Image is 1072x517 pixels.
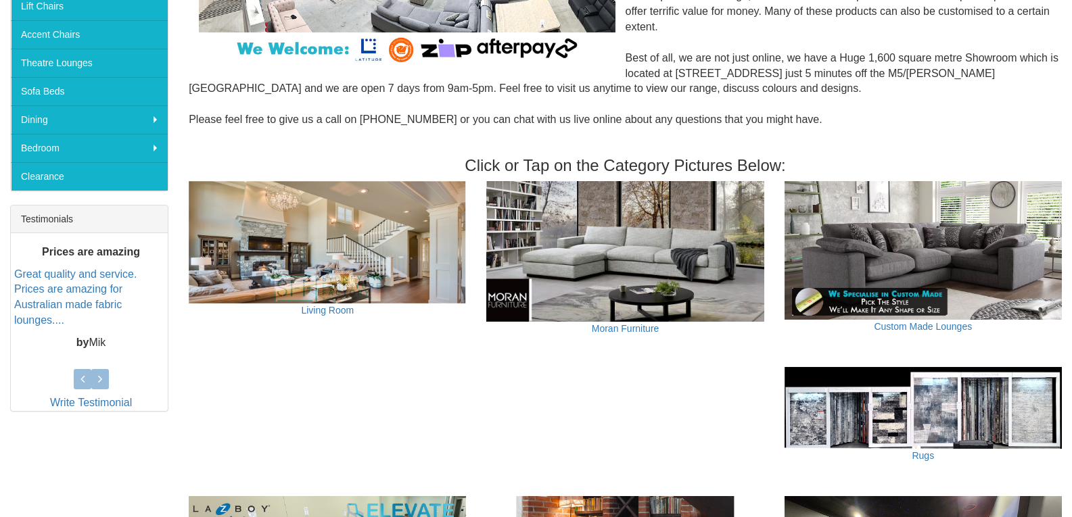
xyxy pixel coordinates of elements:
a: Great quality and service. Prices are amazing for Australian made fabric lounges.... [14,268,137,326]
b: Prices are amazing [42,246,140,257]
a: Theatre Lounges [11,49,168,77]
a: Moran Furniture [592,323,659,334]
img: Custom Made Lounges [785,181,1062,320]
h3: Click or Tap on the Category Pictures Below: [189,157,1062,174]
a: Dining [11,105,168,134]
b: by [76,337,89,348]
a: Write Testimonial [50,397,132,408]
a: Sofa Beds [11,77,168,105]
a: Accent Chairs [11,20,168,49]
a: Custom Made Lounges [874,321,972,332]
a: Bedroom [11,134,168,162]
a: Living Room [301,305,354,316]
a: Rugs [912,450,934,461]
div: Testimonials [11,205,168,233]
a: Clearance [11,162,168,191]
img: Moran Furniture [486,181,764,322]
img: Living Room [189,181,466,303]
p: Mik [14,335,168,351]
img: Rugs [785,367,1062,448]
